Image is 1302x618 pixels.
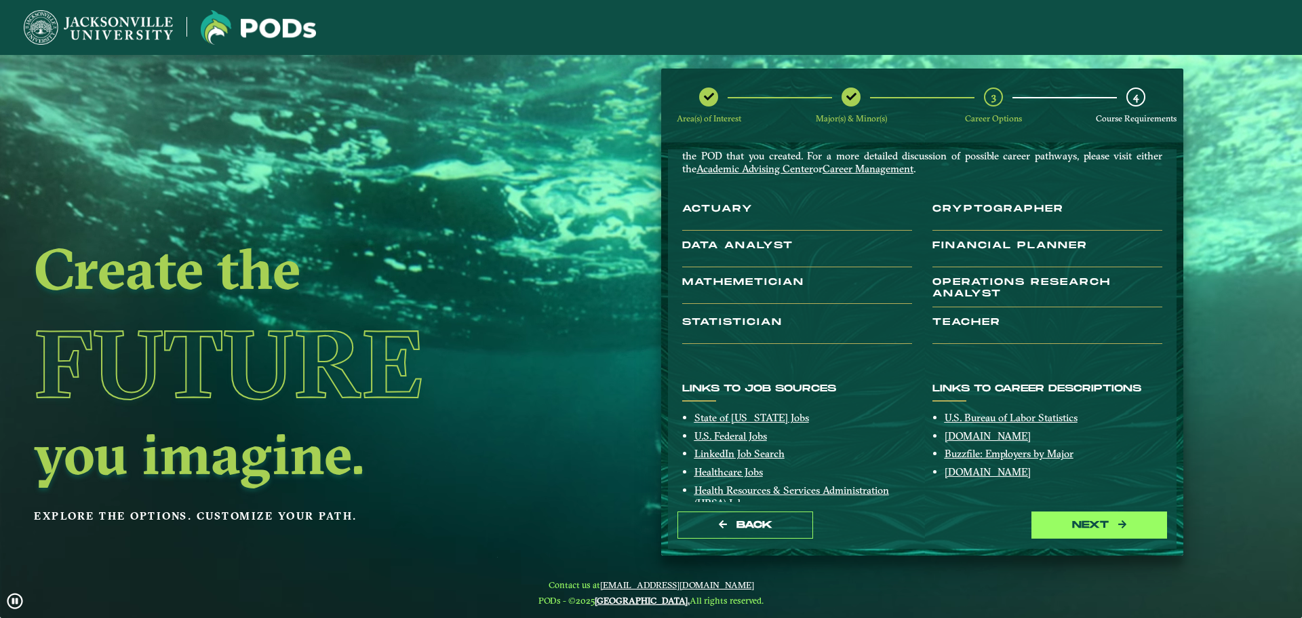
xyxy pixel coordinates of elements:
[694,465,763,478] a: Healthcare Jobs
[736,519,772,530] span: Back
[34,240,552,297] h2: Create the
[991,90,996,103] span: 3
[538,579,764,590] span: Contact us at
[932,240,1162,267] h3: Financial Planner
[595,595,690,606] a: [GEOGRAPHIC_DATA].
[932,317,1162,344] h3: Teacher
[694,429,767,442] a: U.S. Federal Jobs
[677,113,741,123] span: Area(s) of Interest
[682,277,912,304] h3: Mathemetician
[682,383,912,395] h6: Links to job sources
[932,383,1162,395] h6: Links to Career Descriptions
[201,10,316,45] img: Jacksonville University logo
[34,506,552,526] p: Explore the options. Customize your path.
[945,411,1078,424] a: U.S. Bureau of Labor Statistics
[932,277,1162,307] h3: Operations Research Analyst
[694,411,809,424] a: State of [US_STATE] Jobs
[682,240,912,267] h3: Data Analyst
[682,317,912,344] h3: Statistician
[1031,511,1167,539] button: next
[816,113,887,123] span: Major(s) & Minor(s)
[945,429,1031,442] a: [DOMAIN_NAME]
[34,302,552,425] h1: Future
[932,204,1162,231] h3: Cryptographer
[965,113,1022,123] span: Career Options
[945,465,1031,478] a: [DOMAIN_NAME]
[694,447,785,460] a: LinkedIn Job Search
[1133,90,1139,103] span: 4
[945,447,1073,460] a: Buzzfile: Employers by Major
[696,162,813,175] a: Academic Advising Center
[600,579,754,590] a: [EMAIL_ADDRESS][DOMAIN_NAME]
[682,137,1162,175] p: You’ve taken the first step toward your future in [DATE] job market! Here are some possible caree...
[677,511,813,539] button: Back
[538,595,764,606] span: PODs - ©2025 All rights reserved.
[823,162,913,175] a: Career Management
[682,204,912,231] h3: Actuary
[1096,113,1177,123] span: Course Requirements
[24,10,173,45] img: Jacksonville University logo
[694,484,889,509] a: Health Resources & Services Administration (HRSA) Jobs
[34,425,552,482] h2: you imagine.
